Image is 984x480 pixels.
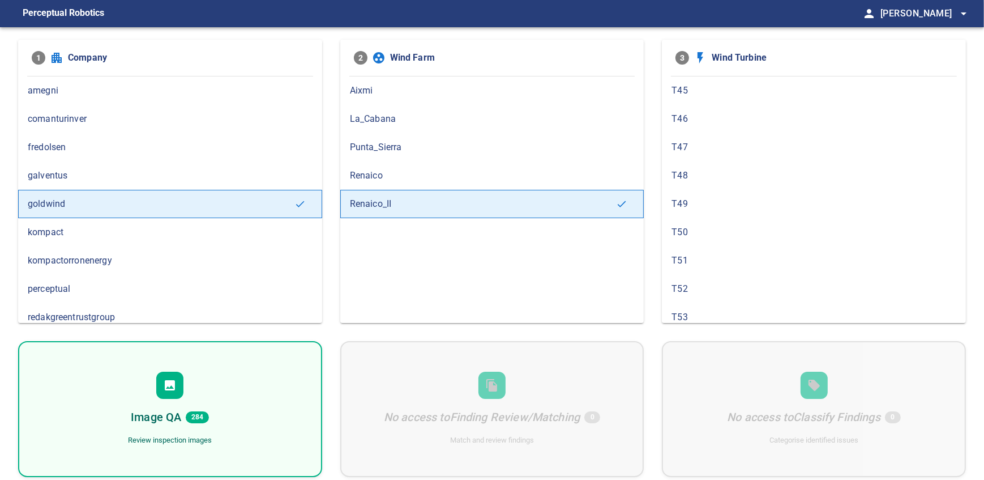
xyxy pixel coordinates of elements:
div: galventus [18,162,322,190]
div: Image QA284Review inspection images [18,341,322,477]
span: Punta_Sierra [350,141,635,154]
span: galventus [28,169,313,182]
span: T51 [671,254,956,267]
div: T48 [662,162,966,190]
span: Wind Farm [390,51,631,65]
span: T48 [671,169,956,182]
div: amegni [18,77,322,105]
span: Aixmi [350,84,635,97]
span: La_Cabana [350,112,635,126]
span: arrow_drop_down [957,7,970,20]
div: T53 [662,303,966,332]
figcaption: Perceptual Robotics [23,5,104,23]
div: T47 [662,133,966,162]
span: Renaico_II [350,197,617,211]
div: T49 [662,190,966,218]
span: Renaico [350,169,635,182]
div: perceptual [18,275,322,303]
span: amegni [28,84,313,97]
span: 1 [32,51,45,65]
span: T52 [671,282,956,296]
span: T53 [671,311,956,324]
span: T46 [671,112,956,126]
div: kompact [18,218,322,247]
div: T51 [662,247,966,275]
div: Renaico [340,162,644,190]
span: T49 [671,197,956,211]
h6: Image QA [131,408,181,426]
span: person [862,7,876,20]
div: T45 [662,77,966,105]
span: 3 [675,51,689,65]
button: [PERSON_NAME] [876,2,970,25]
div: comanturinver [18,105,322,133]
div: Aixmi [340,77,644,105]
span: Company [68,51,309,65]
div: Punta_Sierra [340,133,644,162]
span: T47 [671,141,956,154]
span: comanturinver [28,112,313,126]
div: redakgreentrustgroup [18,303,322,332]
div: T46 [662,105,966,133]
span: redakgreentrustgroup [28,311,313,324]
span: 284 [186,411,209,423]
div: goldwind [18,190,322,218]
div: T52 [662,275,966,303]
div: Renaico_II [340,190,644,218]
span: Wind Turbine [712,51,952,65]
span: kompact [28,226,313,239]
span: T45 [671,84,956,97]
div: fredolsen [18,133,322,162]
div: Review inspection images [128,435,212,446]
span: perceptual [28,282,313,296]
span: 2 [354,51,367,65]
span: T50 [671,226,956,239]
span: fredolsen [28,141,313,154]
span: [PERSON_NAME] [880,6,970,22]
span: kompactorronenergy [28,254,313,267]
div: kompactorronenergy [18,247,322,275]
div: La_Cabana [340,105,644,133]
span: goldwind [28,197,294,211]
div: T50 [662,218,966,247]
